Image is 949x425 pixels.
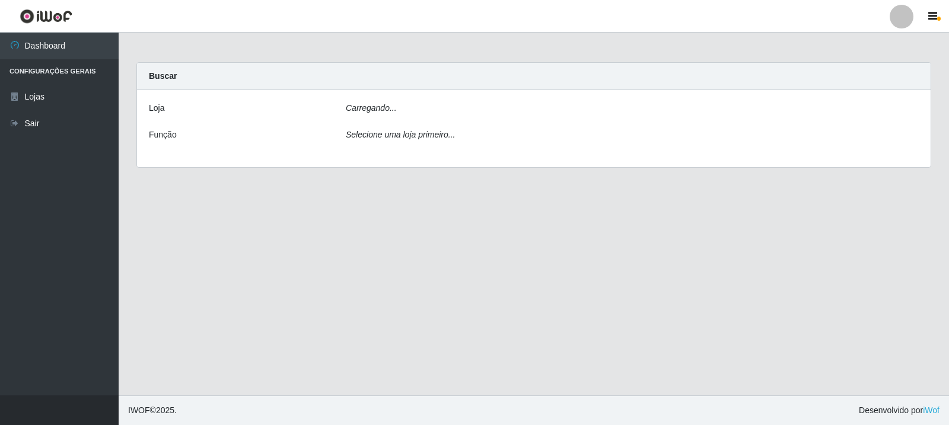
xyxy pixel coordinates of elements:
[859,404,940,417] span: Desenvolvido por
[149,129,177,141] label: Função
[149,102,164,114] label: Loja
[346,103,397,113] i: Carregando...
[346,130,455,139] i: Selecione uma loja primeiro...
[923,405,940,415] a: iWof
[128,404,177,417] span: © 2025 .
[20,9,72,24] img: CoreUI Logo
[149,71,177,81] strong: Buscar
[128,405,150,415] span: IWOF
